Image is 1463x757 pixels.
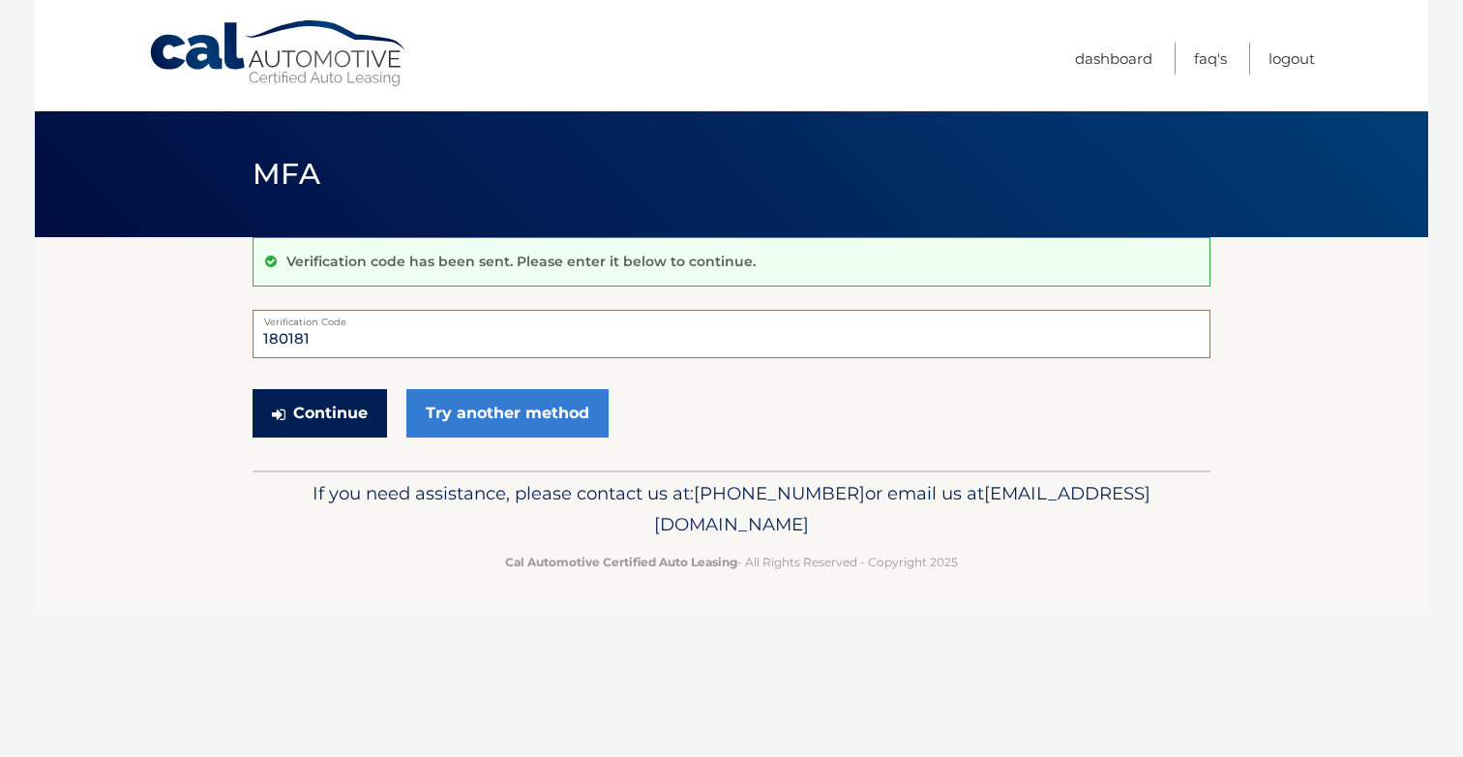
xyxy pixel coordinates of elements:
[1194,43,1227,75] a: FAQ's
[253,310,1210,325] label: Verification Code
[148,19,409,88] a: Cal Automotive
[265,552,1198,572] p: - All Rights Reserved - Copyright 2025
[286,253,756,270] p: Verification code has been sent. Please enter it below to continue.
[265,478,1198,540] p: If you need assistance, please contact us at: or email us at
[253,310,1210,358] input: Verification Code
[505,555,737,569] strong: Cal Automotive Certified Auto Leasing
[1075,43,1152,75] a: Dashboard
[406,389,609,438] a: Try another method
[654,482,1150,535] span: [EMAIL_ADDRESS][DOMAIN_NAME]
[694,482,865,504] span: [PHONE_NUMBER]
[1269,43,1315,75] a: Logout
[253,389,387,438] button: Continue
[253,156,320,192] span: MFA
